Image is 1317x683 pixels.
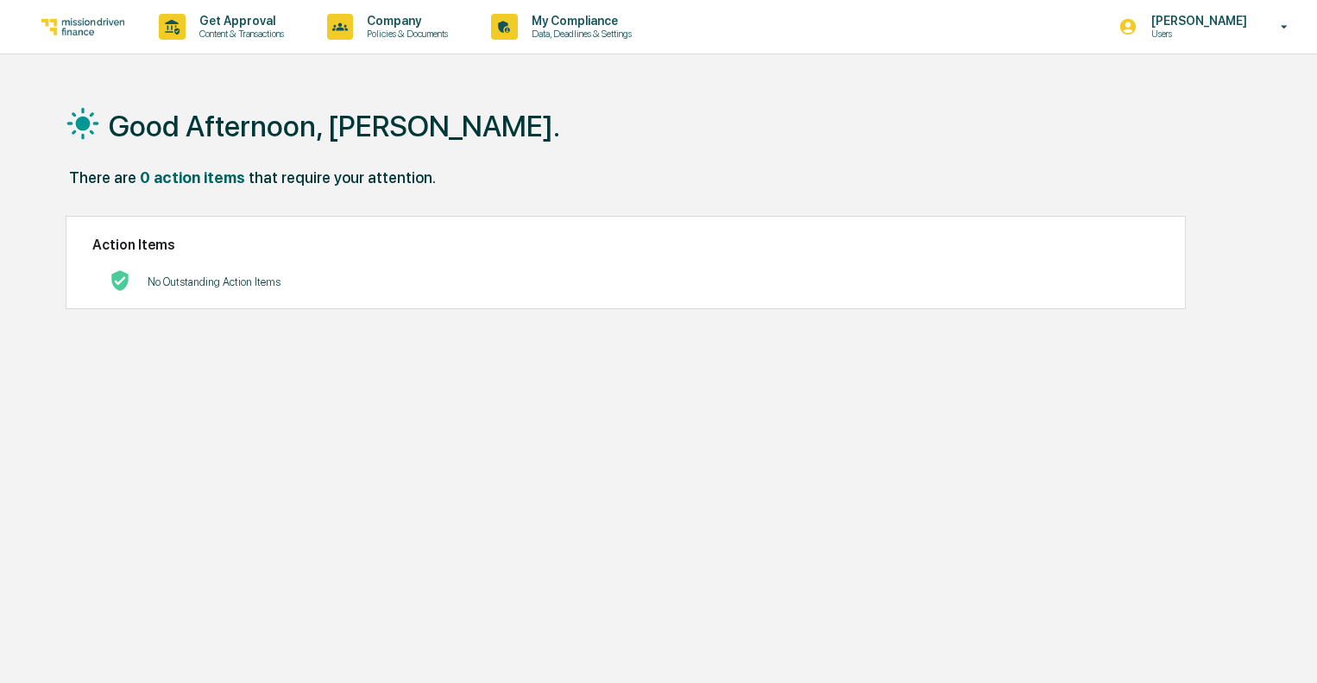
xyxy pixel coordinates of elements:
[110,270,130,291] img: No Actions logo
[109,109,560,143] h1: Good Afternoon, [PERSON_NAME].
[140,168,245,187] div: 0 action items
[249,168,436,187] div: that require your attention.
[353,28,457,40] p: Policies & Documents
[92,237,1159,253] h2: Action Items
[148,275,280,288] p: No Outstanding Action Items
[186,14,293,28] p: Get Approval
[41,18,124,35] img: logo
[518,28,640,40] p: Data, Deadlines & Settings
[518,14,640,28] p: My Compliance
[1137,14,1256,28] p: [PERSON_NAME]
[69,168,136,187] div: There are
[353,14,457,28] p: Company
[186,28,293,40] p: Content & Transactions
[1137,28,1256,40] p: Users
